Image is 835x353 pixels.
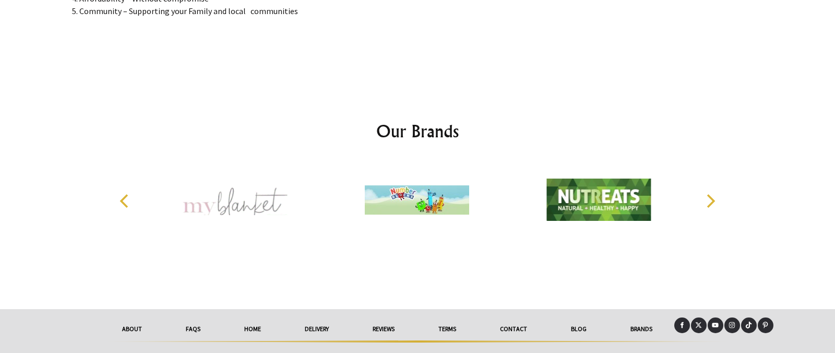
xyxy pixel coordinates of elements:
a: FAQs [164,317,222,340]
a: Youtube [708,317,723,333]
button: Next [698,190,721,213]
h2: Our Brands [109,119,726,144]
a: Contact [478,317,549,340]
a: HOME [222,317,283,340]
a: Facebook [674,317,690,333]
a: Instagram [724,317,740,333]
img: My Blanket [183,161,288,239]
a: About [100,317,164,340]
a: delivery [283,317,351,340]
a: Tiktok [741,317,757,333]
img: NUMBERBLOCKS [365,161,469,239]
a: Brands [609,317,674,340]
a: Blog [549,317,609,340]
a: Pinterest [758,317,773,333]
a: X (Twitter) [691,317,707,333]
a: Terms [416,317,478,340]
button: Previous [114,190,137,213]
li: Community – Supporting your Family and local communities [79,5,418,17]
a: reviews [351,317,416,340]
img: Nutreats [547,161,651,239]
